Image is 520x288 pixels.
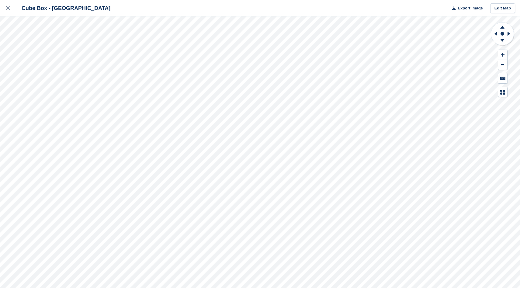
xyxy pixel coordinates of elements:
[498,50,507,60] button: Zoom In
[490,3,515,13] a: Edit Map
[458,5,483,11] span: Export Image
[498,73,507,83] button: Keyboard Shortcuts
[498,60,507,70] button: Zoom Out
[498,87,507,97] button: Map Legend
[16,5,110,12] div: Cube Box - [GEOGRAPHIC_DATA]
[448,3,483,13] button: Export Image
